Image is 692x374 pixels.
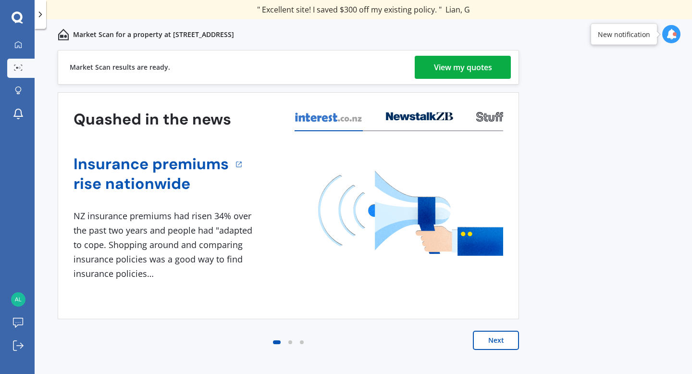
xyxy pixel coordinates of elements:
[74,110,231,129] h3: Quashed in the news
[473,331,519,350] button: Next
[74,174,229,194] a: rise nationwide
[11,292,25,307] img: 58aa980c0dfcd39d49ff9e326270e32b
[74,154,229,174] a: Insurance premiums
[70,50,170,84] div: Market Scan results are ready.
[434,56,492,79] div: View my quotes
[73,30,234,39] p: Market Scan for a property at [STREET_ADDRESS]
[318,171,503,256] img: media image
[58,29,69,40] img: home-and-contents.b802091223b8502ef2dd.svg
[74,209,256,281] div: NZ insurance premiums had risen 34% over the past two years and people had "adapted to cope. Shop...
[415,56,511,79] a: View my quotes
[598,29,650,39] div: New notification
